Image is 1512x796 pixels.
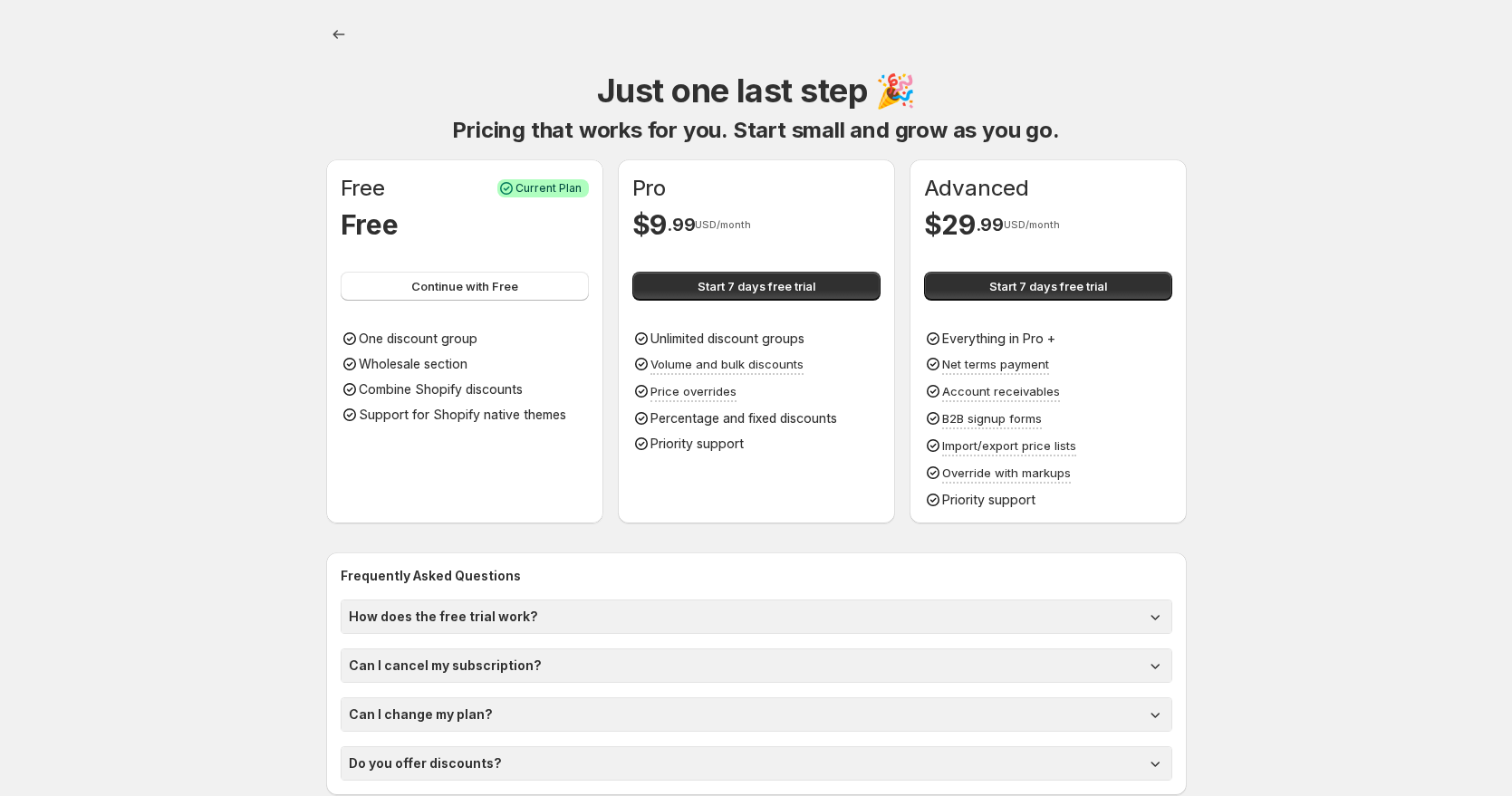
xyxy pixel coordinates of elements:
[942,357,1049,371] span: Net terms payment
[942,438,1076,453] span: Import/export price lists
[452,116,1059,145] h1: Pricing that works for you. Start small and grow as you go.
[349,705,493,724] h1: Can I change my plan?
[924,272,1172,301] button: Start 7 days free trial
[359,380,523,398] p: Combine Shopify discounts
[359,330,477,348] p: One discount group
[976,214,1004,235] span: . 99
[411,277,518,295] span: Continue with Free
[341,272,589,301] button: Continue with Free
[942,411,1042,426] span: B2B signup forms
[695,219,751,230] span: USD/month
[349,754,502,772] h1: Do you offer discounts?
[597,69,915,112] h1: Just one last step 🎉
[341,174,385,203] h1: Free
[650,410,837,426] span: Percentage and fixed discounts
[341,567,1172,585] h2: Frequently Asked Questions
[942,384,1060,398] span: Account receivables
[515,181,582,196] span: Current Plan
[359,406,566,424] p: Support for Shopify native themes
[667,214,695,235] span: . 99
[632,206,667,243] h1: $ 9
[924,174,1029,203] h1: Advanced
[359,355,467,373] p: Wholesale section
[341,206,399,243] h1: Free
[349,608,538,626] h1: How does the free trial work?
[942,492,1035,507] span: Priority support
[650,436,744,451] span: Priority support
[650,331,804,346] span: Unlimited discount groups
[942,465,1071,480] span: Override with markups
[942,331,1055,346] span: Everything in Pro +
[632,272,881,301] button: Start 7 days free trial
[989,277,1107,295] span: Start 7 days free trial
[650,384,737,398] span: Price overrides
[1004,219,1060,230] span: USD/month
[698,277,815,295] span: Start 7 days free trial
[650,357,804,371] span: Volume and bulk discounts
[632,174,666,203] h1: Pro
[349,657,542,675] h1: Can I cancel my subscription?
[924,206,976,243] h1: $ 29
